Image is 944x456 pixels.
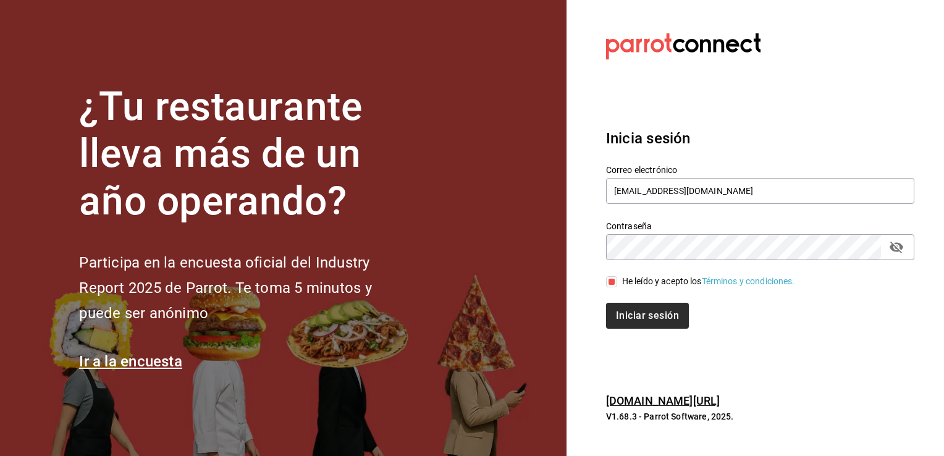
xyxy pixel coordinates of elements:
[886,237,907,258] button: passwordField
[702,276,795,286] a: Términos y condiciones.
[79,353,182,370] a: Ir a la encuesta
[606,410,914,423] p: V1.68.3 - Parrot Software, 2025.
[79,250,413,326] h2: Participa en la encuesta oficial del Industry Report 2025 de Parrot. Te toma 5 minutos y puede se...
[606,303,689,329] button: Iniciar sesión
[622,275,795,288] div: He leído y acepto los
[606,178,914,204] input: Ingresa tu correo electrónico
[606,394,720,407] a: [DOMAIN_NAME][URL]
[606,165,914,174] label: Correo electrónico
[79,83,413,226] h1: ¿Tu restaurante lleva más de un año operando?
[606,127,914,150] h3: Inicia sesión
[606,221,914,230] label: Contraseña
